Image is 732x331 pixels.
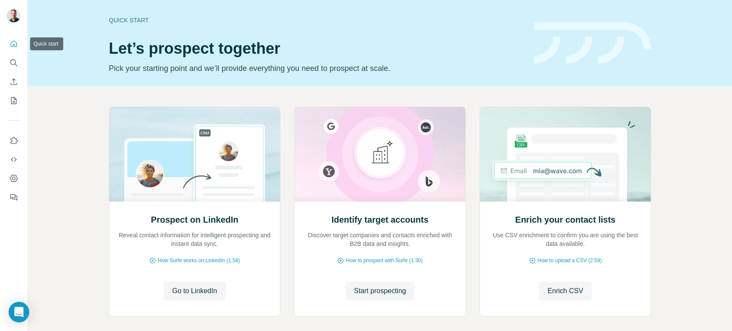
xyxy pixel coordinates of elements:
span: How Surfe works on LinkedIn (1:58) [158,257,240,264]
p: Discover target companies and contacts enriched with B2B data and insights. [303,231,457,248]
span: Go to LinkedIn [172,286,217,296]
p: Reveal contact information for intelligent prospecting and instant data sync. [118,231,271,248]
button: Use Surfe API [7,152,21,167]
h1: Let’s prospect together [109,40,523,57]
img: Avatar [7,9,21,22]
button: Enrich CSV [7,74,21,89]
button: Enrich CSV [539,282,592,300]
p: Pick your starting point and we’ll provide everything you need to prospect at scale. [109,62,523,74]
span: How to upload a CSV (2:59) [538,257,602,264]
img: Enrich your contact lists [480,107,651,202]
span: Start prospecting [354,286,406,296]
button: My lists [7,93,21,108]
h2: Identify target accounts [332,214,429,226]
button: Use Surfe on LinkedIn [7,133,21,148]
div: Open Intercom Messenger [9,302,29,322]
p: Use CSV enrichment to confirm you are using the best data available. [489,231,642,248]
button: Start prospecting [345,282,415,300]
button: Dashboard [7,171,21,186]
img: banner [534,22,651,64]
button: Go to LinkedIn [163,282,225,300]
button: Quick start [7,36,21,52]
div: Quick start [109,16,523,25]
img: Identify target accounts [294,107,466,202]
button: Feedback [7,190,21,205]
img: Prospect on LinkedIn [109,107,280,202]
h2: Prospect on LinkedIn [151,214,238,226]
h2: Enrich your contact lists [515,214,615,226]
span: Enrich CSV [547,286,583,296]
button: Search [7,55,21,70]
span: How to prospect with Surfe (1:30) [346,257,422,264]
